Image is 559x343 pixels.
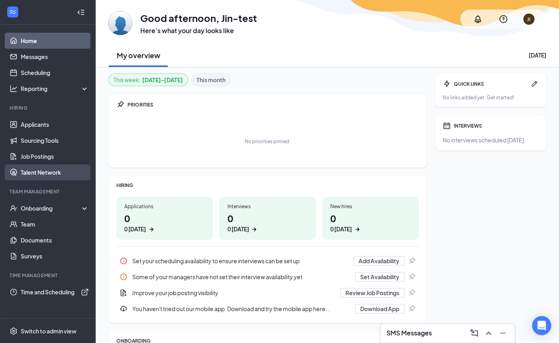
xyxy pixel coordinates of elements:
a: Documents [21,232,89,248]
button: Minimize [496,327,508,339]
div: Improve your job posting visibility [116,285,419,301]
a: Scheduling [21,65,89,81]
div: Reporting [21,85,89,93]
div: Onboarding [21,204,82,212]
div: INTERVIEWS [454,122,538,129]
svg: ComposeMessage [469,328,479,338]
svg: Info [120,257,127,265]
a: Job Postings [21,148,89,164]
svg: ArrowRight [250,225,258,233]
a: Applicants [21,116,89,132]
a: DocumentAddImprove your job posting visibilityReview Job PostingsPin [116,285,419,301]
div: You haven't tried out our mobile app. Download and try the mobile app here... [116,301,419,317]
a: Applications00 [DATE]ArrowRight [116,197,213,240]
svg: ArrowRight [147,225,155,233]
svg: UserCheck [10,204,18,212]
svg: Pin [408,305,416,313]
div: HIRING [116,182,419,189]
div: [DATE] [529,51,546,59]
div: New hires [330,203,411,210]
div: TIME MANAGEMENT [10,272,87,279]
div: QUICK LINKS [454,81,527,87]
svg: Minimize [498,328,508,338]
a: Talent Network [21,164,89,180]
svg: ChevronUp [484,328,493,338]
svg: Pin [408,289,416,297]
svg: DocumentAdd [120,289,127,297]
svg: ArrowRight [353,225,361,233]
h1: 0 [227,211,308,233]
a: InfoSet your scheduling availability to ensure interviews can be set upAdd AvailabilityPin [116,253,419,269]
b: [DATE] - [DATE] [142,75,183,84]
h1: Good afternoon, Jin-test [140,11,257,25]
svg: Pin [408,273,416,281]
svg: Pin [408,257,416,265]
h1: 0 [124,211,205,233]
svg: WorkstreamLogo [9,8,17,16]
div: This week : [114,75,183,84]
button: Add Availability [353,256,404,266]
div: Switch to admin view [21,327,76,335]
div: 0 [DATE] [227,225,249,233]
h1: 0 [330,211,411,233]
div: Some of your managers have not set their interview availability yet [132,273,350,281]
button: Set Availability [355,272,404,282]
div: No interviews scheduled [DATE]. [443,136,538,144]
img: Jin-test [108,11,132,35]
a: Team [21,216,89,232]
a: InfoSome of your managers have not set their interview availability yetSet AvailabilityPin [116,269,419,285]
button: Download App [355,304,404,313]
button: ChevronUp [481,327,494,339]
svg: Info [120,273,127,281]
svg: Calendar [443,122,451,130]
svg: QuestionInfo [498,14,508,24]
div: Applications [124,203,205,210]
svg: Pen [530,80,538,88]
a: New hires00 [DATE]ArrowRight [322,197,419,240]
div: No priorities pinned. [245,138,290,145]
a: Time and SchedulingExternalLink [21,284,89,300]
div: Open Intercom Messenger [532,316,551,335]
div: You haven't tried out our mobile app. Download and try the mobile app here... [132,305,350,313]
div: 0 [DATE] [124,225,146,233]
div: Set your scheduling availability to ensure interviews can be set up [132,257,349,265]
div: Set your scheduling availability to ensure interviews can be set up [116,253,419,269]
svg: Pin [116,101,124,108]
a: Surveys [21,248,89,264]
a: Home [21,33,89,49]
h3: Here’s what your day looks like [140,26,257,35]
div: Hiring [10,104,87,111]
div: PRIORITIES [127,101,419,108]
div: Improve your job posting visibility [132,289,335,297]
b: This month [196,75,226,84]
div: JI [527,16,530,23]
a: Messages [21,49,89,65]
div: Some of your managers have not set their interview availability yet [116,269,419,285]
svg: Download [120,305,127,313]
svg: Analysis [10,85,18,93]
svg: Bolt [443,80,451,88]
svg: Notifications [473,14,483,24]
svg: Collapse [77,8,85,16]
button: ComposeMessage [467,327,480,339]
div: Interviews [227,203,308,210]
a: DownloadYou haven't tried out our mobile app. Download and try the mobile app here...Download AppPin [116,301,419,317]
a: Sourcing Tools [21,132,89,148]
div: No links added yet. Get started! [443,94,538,101]
h3: SMS Messages [386,329,432,337]
button: Review Job Postings [340,288,404,298]
h2: My overview [117,50,160,60]
svg: Settings [10,327,18,335]
div: 0 [DATE] [330,225,352,233]
a: Interviews00 [DATE]ArrowRight [219,197,316,240]
div: Team Management [10,188,87,195]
